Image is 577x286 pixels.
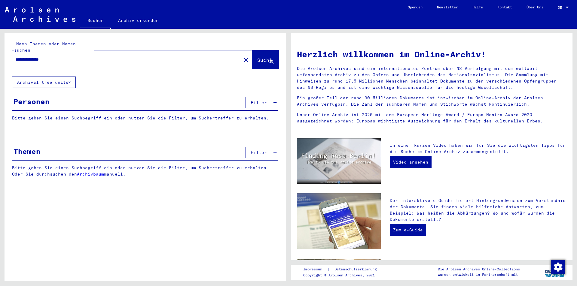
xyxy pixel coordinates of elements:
div: Themen [14,146,41,157]
img: Arolsen_neg.svg [5,7,75,22]
p: Bitte geben Sie einen Suchbegriff ein oder nutzen Sie die Filter, um Suchertreffer zu erhalten. [12,115,278,121]
p: Copyright © Arolsen Archives, 2021 [303,272,384,278]
a: Suchen [80,13,111,29]
button: Clear [240,54,252,66]
img: video.jpg [297,138,381,184]
p: wurden entwickelt in Partnerschaft mit [438,272,520,277]
p: Bitte geben Sie einen Suchbegriff ein oder nutzen Sie die Filter, um Suchertreffer zu erhalten. O... [12,165,279,177]
button: Archival tree units [12,77,76,88]
span: DE [558,5,564,10]
a: Video ansehen [390,156,432,168]
mat-icon: close [243,56,250,64]
p: Die Arolsen Archives sind ein internationales Zentrum über NS-Verfolgung mit dem weltweit umfasse... [297,65,566,91]
span: Suche [257,57,272,63]
a: Impressum [303,266,327,272]
a: Archiv erkunden [111,13,166,28]
p: Unser Online-Archiv ist 2020 mit dem European Heritage Award / Europa Nostra Award 2020 ausgezeic... [297,112,566,124]
a: Zum e-Guide [390,224,426,236]
img: eguide.jpg [297,193,381,249]
button: Filter [246,147,272,158]
button: Suche [252,50,279,69]
div: Zustimmung ändern [551,260,565,274]
p: Der interaktive e-Guide liefert Hintergrundwissen zum Verständnis der Dokumente. Sie finden viele... [390,197,566,223]
span: Filter [251,100,267,105]
mat-label: Nach Themen oder Namen suchen [14,41,76,53]
p: In einem kurzen Video haben wir für Sie die wichtigsten Tipps für die Suche im Online-Archiv zusa... [390,142,566,155]
span: Filter [251,150,267,155]
a: Datenschutzerklärung [330,266,384,272]
img: yv_logo.png [544,264,566,279]
h1: Herzlich willkommen im Online-Archiv! [297,48,566,61]
a: Archivbaum [77,171,104,177]
div: | [303,266,384,272]
img: Zustimmung ändern [551,260,565,274]
p: Ein großer Teil der rund 30 Millionen Dokumente ist inzwischen im Online-Archiv der Arolsen Archi... [297,95,566,107]
button: Filter [246,97,272,108]
div: Personen [14,96,50,107]
p: Die Arolsen Archives Online-Collections [438,266,520,272]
